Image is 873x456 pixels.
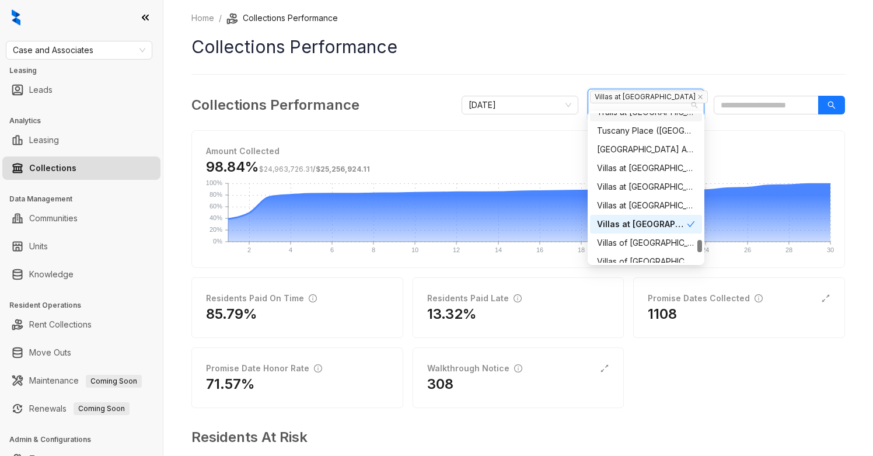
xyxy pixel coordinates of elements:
[827,101,836,109] span: search
[316,165,370,173] span: $25,256,924.11
[702,246,709,253] text: 24
[600,364,609,373] span: expand-alt
[29,341,71,364] a: Move Outs
[219,12,222,25] li: /
[206,362,322,375] div: Promise Date Honor Rate
[29,235,48,258] a: Units
[2,369,160,392] li: Maintenance
[755,294,763,302] span: info-circle
[590,121,702,140] div: Tuscany Place (Lubbock)
[29,263,74,286] a: Knowledge
[590,234,702,252] div: Villas of Waterford
[597,124,695,137] div: Tuscany Place ([GEOGRAPHIC_DATA])
[209,214,222,221] text: 40%
[2,78,160,102] li: Leads
[29,78,53,102] a: Leads
[453,246,460,253] text: 12
[590,90,708,103] span: Villas at [GEOGRAPHIC_DATA]
[330,246,334,253] text: 6
[785,246,792,253] text: 28
[427,305,477,323] h2: 13.32%
[206,179,222,186] text: 100%
[209,226,222,233] text: 20%
[744,246,751,253] text: 26
[29,207,78,230] a: Communities
[206,146,280,156] strong: Amount Collected
[9,65,163,76] h3: Leasing
[590,177,702,196] div: Villas at Stonebridge
[590,252,702,271] div: Villas of Waterford I
[372,246,375,253] text: 8
[827,246,834,253] text: 30
[29,156,76,180] a: Collections
[469,96,571,114] span: September 2025
[13,41,145,59] span: Case and Associates
[189,12,216,25] a: Home
[590,196,702,215] div: Villas at Stonebridge I
[86,375,142,388] span: Coming Soon
[536,246,543,253] text: 16
[29,313,92,336] a: Rent Collections
[191,95,359,116] h3: Collections Performance
[309,294,317,302] span: info-circle
[2,397,160,420] li: Renewals
[12,9,20,26] img: logo
[648,292,763,305] div: Promise Dates Collected
[427,375,453,394] h2: 308
[226,12,338,25] li: Collections Performance
[2,263,160,286] li: Knowledge
[495,246,502,253] text: 14
[590,140,702,159] div: Tuscany Ranch Apts
[191,34,845,60] h1: Collections Performance
[9,116,163,126] h3: Analytics
[597,143,695,156] div: [GEOGRAPHIC_DATA] Apts
[411,246,418,253] text: 10
[597,236,695,249] div: Villas of [GEOGRAPHIC_DATA]
[314,364,322,373] span: info-circle
[687,220,695,228] span: check
[259,165,313,173] span: $24,963,726.31
[289,246,292,253] text: 4
[206,305,257,323] h2: 85.79%
[206,375,255,394] h2: 71.57%
[209,203,222,210] text: 60%
[2,207,160,230] li: Communities
[427,362,522,375] div: Walkthrough Notice
[2,156,160,180] li: Collections
[9,434,163,445] h3: Admin & Configurations
[29,128,59,152] a: Leasing
[514,364,522,373] span: info-circle
[9,194,163,204] h3: Data Management
[206,292,317,305] div: Residents Paid On Time
[2,341,160,364] li: Move Outs
[9,300,163,311] h3: Resident Operations
[590,159,702,177] div: Villas at Aspen Park
[597,255,695,268] div: Villas of [GEOGRAPHIC_DATA] I
[2,313,160,336] li: Rent Collections
[590,215,702,234] div: Villas at Stonebridge II
[206,158,370,176] h3: 98.84%
[578,246,585,253] text: 18
[514,294,522,302] span: info-circle
[209,191,222,198] text: 80%
[597,199,695,212] div: Villas at [GEOGRAPHIC_DATA] I
[2,128,160,152] li: Leasing
[697,94,703,100] span: close
[213,238,222,245] text: 0%
[247,246,251,253] text: 2
[2,235,160,258] li: Units
[259,165,370,173] span: /
[29,397,130,420] a: RenewalsComing Soon
[74,402,130,415] span: Coming Soon
[648,305,677,323] h2: 1108
[597,162,695,175] div: Villas at [GEOGRAPHIC_DATA]
[821,294,830,303] span: expand-alt
[427,292,522,305] div: Residents Paid Late
[597,180,695,193] div: Villas at [GEOGRAPHIC_DATA]
[191,427,836,448] h3: Residents At Risk
[597,218,687,231] div: Villas at [GEOGRAPHIC_DATA]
